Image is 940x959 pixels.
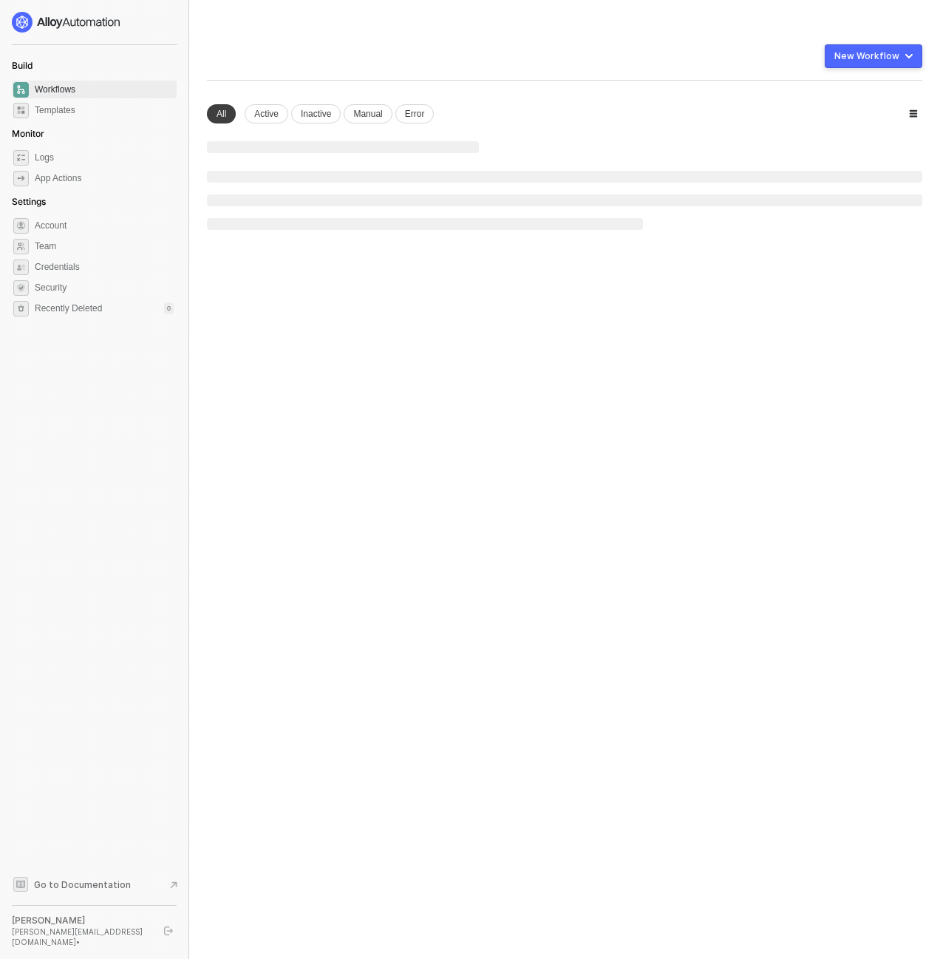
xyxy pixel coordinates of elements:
span: marketplace [13,103,29,118]
div: Error [395,104,435,123]
span: Account [35,217,174,234]
div: Inactive [291,104,341,123]
div: Manual [344,104,392,123]
a: logo [12,12,177,33]
button: New Workflow [825,44,922,68]
span: team [13,239,29,254]
span: Settings [12,196,46,207]
span: Recently Deleted [35,302,102,315]
div: 0 [164,302,174,314]
span: documentation [13,877,28,892]
span: Logs [35,149,174,166]
div: [PERSON_NAME][EMAIL_ADDRESS][DOMAIN_NAME] • [12,926,151,947]
span: dashboard [13,82,29,98]
span: security [13,280,29,296]
span: settings [13,301,29,316]
span: settings [13,218,29,234]
div: App Actions [35,172,81,185]
div: [PERSON_NAME] [12,915,151,926]
span: Team [35,237,174,255]
div: Active [245,104,288,123]
div: New Workflow [834,50,899,62]
span: Credentials [35,258,174,276]
span: icon-app-actions [13,171,29,186]
div: All [207,104,236,123]
img: logo [12,12,121,33]
span: Templates [35,101,174,119]
span: Security [35,279,174,296]
span: Workflows [35,81,174,98]
span: icon-logs [13,150,29,166]
span: document-arrow [166,878,181,892]
span: Build [12,60,33,71]
span: Monitor [12,128,44,139]
span: credentials [13,260,29,275]
span: logout [164,926,173,935]
span: Go to Documentation [34,878,131,891]
a: Knowledge Base [12,875,177,893]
